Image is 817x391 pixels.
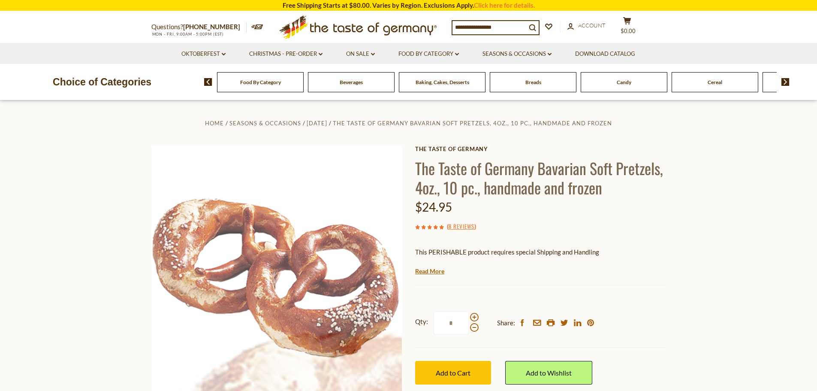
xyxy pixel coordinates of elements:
[436,369,470,377] span: Add to Cart
[229,120,301,127] a: Seasons & Occasions
[205,120,224,127] a: Home
[415,316,428,327] strong: Qty:
[497,318,515,328] span: Share:
[708,79,722,85] a: Cereal
[151,32,224,36] span: MON - FRI, 9:00AM - 5:00PM (EST)
[617,79,631,85] a: Candy
[781,78,790,86] img: next arrow
[505,361,592,385] a: Add to Wishlist
[183,23,240,30] a: [PHONE_NUMBER]
[482,49,552,59] a: Seasons & Occasions
[307,120,327,127] a: [DATE]
[415,145,666,152] a: The Taste of Germany
[567,21,606,30] a: Account
[525,79,541,85] a: Breads
[415,158,666,197] h1: The Taste of Germany Bavarian Soft Pretzels, 4oz., 10 pc., handmade and frozen
[578,22,606,29] span: Account
[151,21,247,33] p: Questions?
[415,200,452,214] span: $24.95
[415,247,666,258] p: This PERISHABLE product requires special Shipping and Handling
[398,49,459,59] a: Food By Category
[575,49,635,59] a: Download Catalog
[204,78,212,86] img: previous arrow
[449,222,474,231] a: 8 Reviews
[447,222,476,230] span: ( )
[621,27,636,34] span: $0.00
[340,79,363,85] a: Beverages
[181,49,226,59] a: Oktoberfest
[423,264,666,275] li: We will ship this product in heat-protective packaging and ice.
[615,17,640,38] button: $0.00
[240,79,281,85] a: Food By Category
[434,311,469,335] input: Qty:
[333,120,612,127] a: The Taste of Germany Bavarian Soft Pretzels, 4oz., 10 pc., handmade and frozen
[415,267,444,276] a: Read More
[416,79,469,85] a: Baking, Cakes, Desserts
[346,49,375,59] a: On Sale
[474,1,535,9] a: Click here for details.
[249,49,323,59] a: Christmas - PRE-ORDER
[415,361,491,385] button: Add to Cart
